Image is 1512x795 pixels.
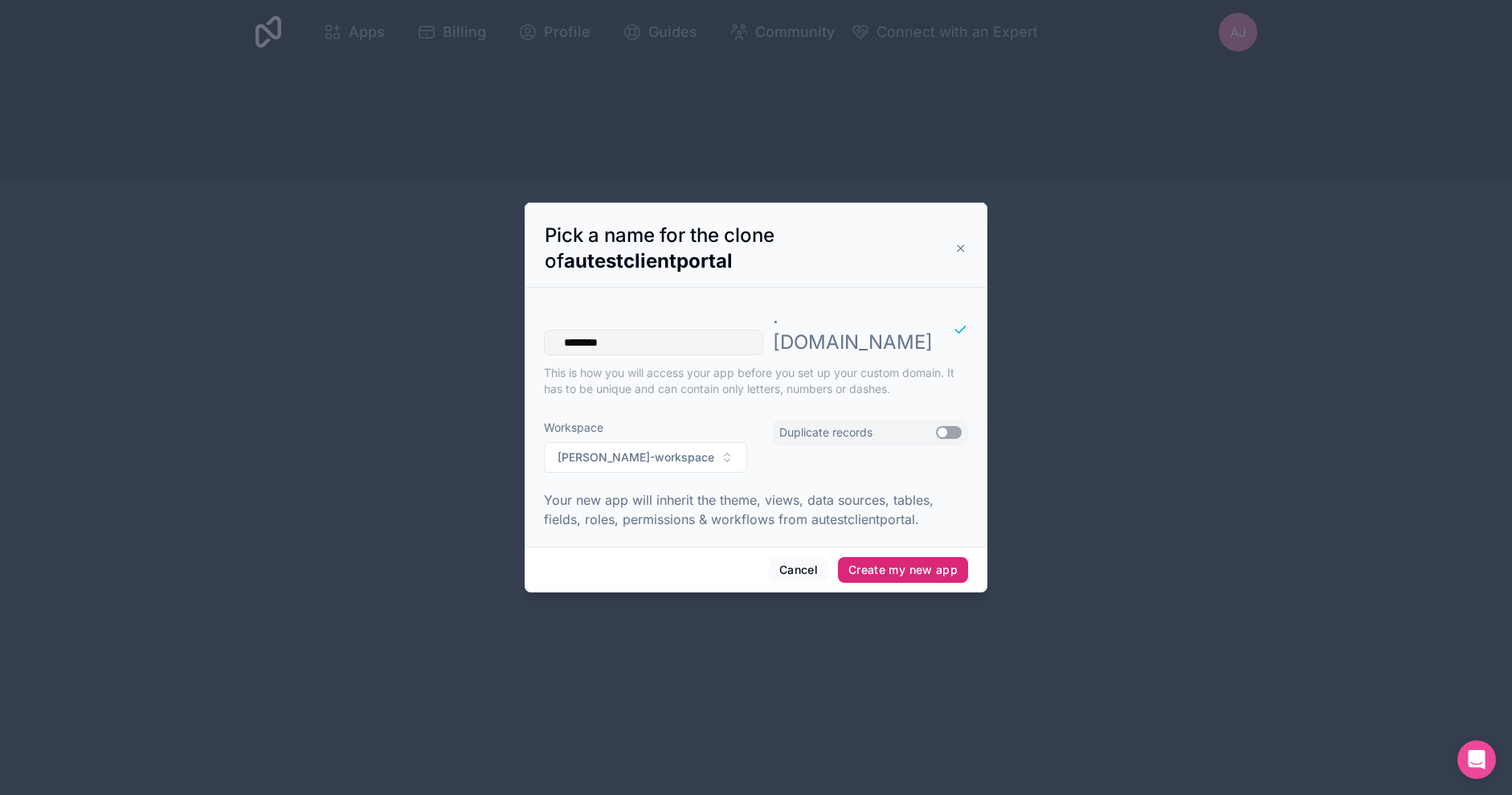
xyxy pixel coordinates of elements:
p: Your new app will inherit the theme, views, data sources, tables, fields, roles, permissions & wo... [544,490,968,529]
p: . [DOMAIN_NAME] [773,304,933,355]
span: Workspace [544,420,747,436]
span: Pick a name for the clone of [545,223,774,273]
p: This is how you will access your app before you set up your custom domain. It has to be unique an... [544,365,968,397]
button: Select Button [544,442,747,473]
strong: autestclientportal [564,249,733,273]
button: Create my new app [838,557,968,583]
span: [PERSON_NAME]-workspace [558,449,714,465]
div: Open Intercom Messenger [1457,740,1496,779]
label: Duplicate records [779,424,872,441]
button: Cancel [769,557,828,583]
